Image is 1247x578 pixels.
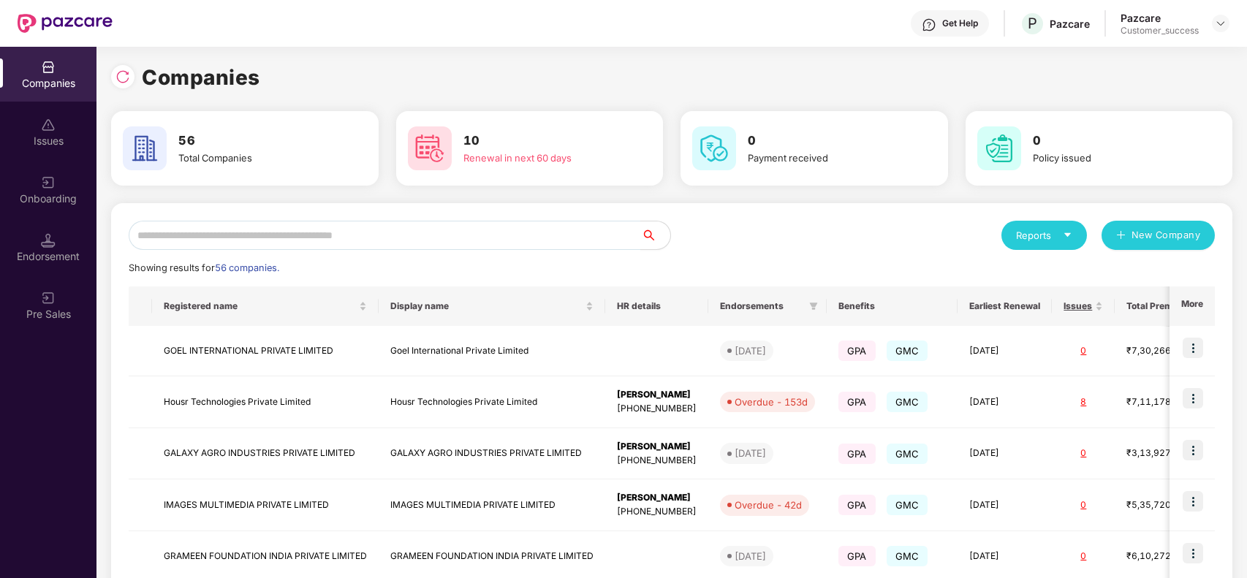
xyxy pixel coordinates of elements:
[827,286,958,326] th: Benefits
[41,118,56,132] img: svg+xml;base64,PHN2ZyBpZD0iSXNzdWVzX2Rpc2FibGVkIiB4bWxucz0iaHR0cDovL3d3dy53My5vcmcvMjAwMC9zdmciIH...
[838,444,876,464] span: GPA
[958,326,1052,376] td: [DATE]
[152,428,379,480] td: GALAXY AGRO INDUSTRIES PRIVATE LIMITED
[152,376,379,428] td: Housr Technologies Private Limited
[838,341,876,361] span: GPA
[178,132,337,151] h3: 56
[958,286,1052,326] th: Earliest Renewal
[1183,388,1203,408] img: icon
[115,69,130,84] img: svg+xml;base64,PHN2ZyBpZD0iUmVsb2FkLTMyeDMyIiB4bWxucz0iaHR0cDovL3d3dy53My5vcmcvMjAwMC9zdmciIHdpZH...
[735,395,808,409] div: Overdue - 153d
[215,262,279,273] span: 56 companies.
[640,221,671,250] button: search
[1116,230,1126,242] span: plus
[379,428,605,480] td: GALAXY AGRO INDUSTRIES PRIVATE LIMITED
[41,60,56,75] img: svg+xml;base64,PHN2ZyBpZD0iQ29tcGFuaWVzIiB4bWxucz0iaHR0cDovL3d3dy53My5vcmcvMjAwMC9zdmciIHdpZHRoPS...
[1183,491,1203,512] img: icon
[1121,11,1199,25] div: Pazcare
[1115,286,1211,326] th: Total Premium
[390,300,583,312] span: Display name
[142,61,260,94] h1: Companies
[152,479,379,531] td: IMAGES MULTIMEDIA PRIVATE LIMITED
[887,392,928,412] span: GMC
[958,428,1052,480] td: [DATE]
[379,286,605,326] th: Display name
[1183,338,1203,358] img: icon
[1063,230,1072,240] span: caret-down
[958,479,1052,531] td: [DATE]
[922,18,936,32] img: svg+xml;base64,PHN2ZyBpZD0iSGVscC0zMngzMiIgeG1sbnM9Imh0dHA6Ly93d3cudzMub3JnLzIwMDAvc3ZnIiB3aWR0aD...
[640,229,670,241] span: search
[735,446,766,460] div: [DATE]
[41,233,56,248] img: svg+xml;base64,PHN2ZyB3aWR0aD0iMTQuNSIgaGVpZ2h0PSIxNC41IiB2aWV3Qm94PSIwIDAgMTYgMTYiIGZpbGw9Im5vbm...
[123,126,167,170] img: svg+xml;base64,PHN2ZyB4bWxucz0iaHR0cDovL3d3dy53My5vcmcvMjAwMC9zdmciIHdpZHRoPSI2MCIgaGVpZ2h0PSI2MC...
[1170,286,1215,326] th: More
[1064,300,1092,312] span: Issues
[1183,543,1203,563] img: icon
[806,297,821,315] span: filter
[838,546,876,566] span: GPA
[178,151,337,165] div: Total Companies
[692,126,736,170] img: svg+xml;base64,PHN2ZyB4bWxucz0iaHR0cDovL3d3dy53My5vcmcvMjAwMC9zdmciIHdpZHRoPSI2MCIgaGVpZ2h0PSI2MC...
[1126,446,1199,460] div: ₹3,13,927.2
[1016,228,1072,243] div: Reports
[617,505,697,519] div: [PHONE_NUMBER]
[379,479,605,531] td: IMAGES MULTIMEDIA PRIVATE LIMITED
[129,262,279,273] span: Showing results for
[809,302,818,311] span: filter
[887,495,928,515] span: GMC
[1121,25,1199,37] div: Customer_success
[605,286,708,326] th: HR details
[41,291,56,305] img: svg+xml;base64,PHN2ZyB3aWR0aD0iMjAiIGhlaWdodD0iMjAiIHZpZXdCb3g9IjAgMCAyMCAyMCIgZmlsbD0ibm9uZSIgeG...
[1052,286,1115,326] th: Issues
[379,326,605,376] td: Goel International Private Limited
[942,18,978,29] div: Get Help
[1126,498,1199,512] div: ₹5,35,720
[408,126,452,170] img: svg+xml;base64,PHN2ZyB4bWxucz0iaHR0cDovL3d3dy53My5vcmcvMjAwMC9zdmciIHdpZHRoPSI2MCIgaGVpZ2h0PSI2MC...
[1126,344,1199,358] div: ₹7,30,266.6
[958,376,1052,428] td: [DATE]
[1028,15,1037,32] span: P
[1064,550,1103,563] div: 0
[1215,18,1227,29] img: svg+xml;base64,PHN2ZyBpZD0iRHJvcGRvd24tMzJ4MzIiIHhtbG5zPSJodHRwOi8vd3d3LnczLm9yZy8yMDAwL3N2ZyIgd2...
[1126,550,1199,563] div: ₹6,10,272.4
[617,402,697,416] div: [PHONE_NUMBER]
[41,175,56,190] img: svg+xml;base64,PHN2ZyB3aWR0aD0iMjAiIGhlaWdodD0iMjAiIHZpZXdCb3g9IjAgMCAyMCAyMCIgZmlsbD0ibm9uZSIgeG...
[720,300,803,312] span: Endorsements
[838,392,876,412] span: GPA
[1050,17,1090,31] div: Pazcare
[617,388,697,402] div: [PERSON_NAME]
[379,376,605,428] td: Housr Technologies Private Limited
[1132,228,1201,243] span: New Company
[887,546,928,566] span: GMC
[735,498,802,512] div: Overdue - 42d
[1064,395,1103,409] div: 8
[977,126,1021,170] img: svg+xml;base64,PHN2ZyB4bWxucz0iaHR0cDovL3d3dy53My5vcmcvMjAwMC9zdmciIHdpZHRoPSI2MCIgaGVpZ2h0PSI2MC...
[152,326,379,376] td: GOEL INTERNATIONAL PRIVATE LIMITED
[1033,132,1191,151] h3: 0
[463,132,622,151] h3: 10
[1126,300,1189,312] span: Total Premium
[18,14,113,33] img: New Pazcare Logo
[748,151,906,165] div: Payment received
[887,341,928,361] span: GMC
[1064,498,1103,512] div: 0
[152,286,379,326] th: Registered name
[1183,440,1203,460] img: icon
[1126,395,1199,409] div: ₹7,11,178.92
[463,151,622,165] div: Renewal in next 60 days
[617,454,697,468] div: [PHONE_NUMBER]
[838,495,876,515] span: GPA
[1102,221,1215,250] button: plusNew Company
[617,440,697,454] div: [PERSON_NAME]
[617,491,697,505] div: [PERSON_NAME]
[748,132,906,151] h3: 0
[1064,446,1103,460] div: 0
[735,343,766,358] div: [DATE]
[1033,151,1191,165] div: Policy issued
[887,444,928,464] span: GMC
[1064,344,1103,358] div: 0
[735,549,766,563] div: [DATE]
[164,300,356,312] span: Registered name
